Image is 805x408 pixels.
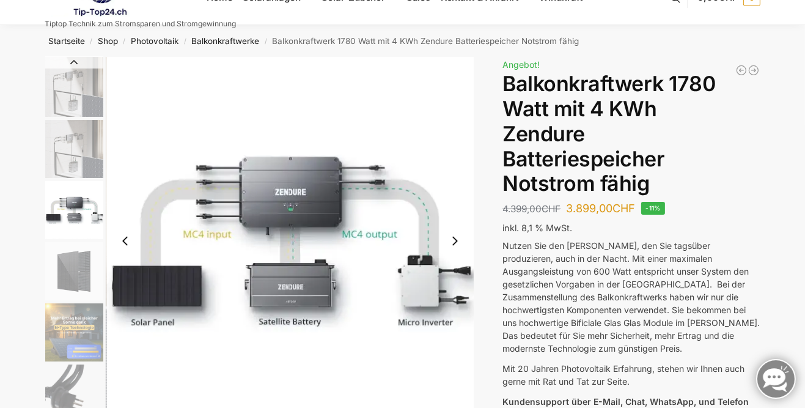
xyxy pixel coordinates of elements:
li: 2 / 11 [42,118,103,179]
a: Balkonkraftwerk 900/600 Watt bificial Glas/Glas [748,64,760,76]
a: Balkonkraftwerke [191,36,259,46]
li: 3 / 11 [42,179,103,240]
img: Zendure-solar-flow-Batteriespeicher für Balkonkraftwerke [45,57,103,117]
li: 5 / 11 [42,302,103,363]
span: CHF [542,203,561,215]
nav: Breadcrumb [23,25,782,57]
p: Tiptop Technik zum Stromsparen und Stromgewinnung [45,20,237,28]
li: 4 / 11 [42,240,103,302]
span: -11% [641,202,665,215]
p: Mit 20 Jahren Photovoltaik Erfahrung, stehen wir Ihnen auch gerne mit Rat und Tat zur Seite. [502,362,760,388]
p: Nutzen Sie den [PERSON_NAME], den Sie tagsüber produzieren, auch in der Nacht. Mit einer maximale... [502,239,760,355]
li: 1 / 11 [42,57,103,118]
a: Shop [98,36,118,46]
a: Photovoltaik [131,36,178,46]
h1: Balkonkraftwerk 1780 Watt mit 4 KWh Zendure Batteriespeicher Notstrom fähig [502,72,760,196]
button: Previous slide [45,56,103,69]
bdi: 3.899,00 [566,202,635,215]
img: solakon-balkonkraftwerk-890-800w-2-x-445wp-module-growatt-neo-800m-x-growatt-noah-2000-schuko-kab... [45,303,103,362]
bdi: 4.399,00 [502,203,561,215]
img: Maysun [45,242,103,300]
img: Zendure-solar-flow-Batteriespeicher für Balkonkraftwerke [45,120,103,178]
button: Previous slide [112,228,138,254]
span: inkl. 8,1 % MwSt. [502,223,572,233]
span: / [85,37,98,46]
button: Next slide [442,228,468,254]
img: Zendure Batteriespeicher-wie anschliessen [45,181,103,239]
span: / [259,37,272,46]
span: Angebot! [502,59,540,70]
a: Startseite [48,36,85,46]
span: / [118,37,131,46]
span: CHF [612,202,635,215]
a: Flexible Solarpanels (2×120 W) & SolarLaderegler [735,64,748,76]
span: / [178,37,191,46]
